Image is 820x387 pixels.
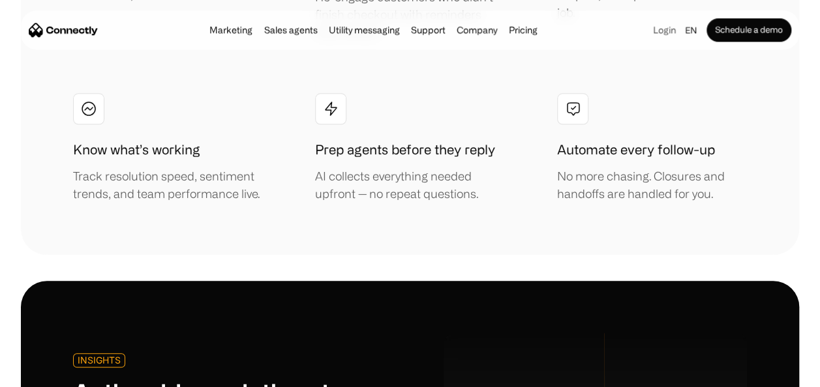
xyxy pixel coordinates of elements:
[315,140,495,160] h1: Prep agents before they reply
[260,25,321,35] a: Sales agents
[26,364,78,382] ul: Language list
[557,140,715,160] h1: Automate every follow-up
[453,21,501,39] div: Company
[73,167,263,203] div: Track resolution speed, sentiment trends, and team performance live.
[706,18,791,42] a: Schedule a demo
[407,25,449,35] a: Support
[680,21,706,39] div: en
[457,21,497,39] div: Company
[649,21,680,39] a: Login
[315,167,505,203] div: AI collects everything needed upfront — no repeat questions.
[205,25,256,35] a: Marketing
[505,25,541,35] a: Pricing
[325,25,404,35] a: Utility messaging
[557,167,747,203] div: No more chasing. Closures and handoffs are handled for you.
[685,21,697,39] div: en
[13,363,78,382] aside: Language selected: English
[73,140,200,160] h1: Know what’s working
[29,20,98,40] a: home
[78,355,121,365] div: INSIGHTS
